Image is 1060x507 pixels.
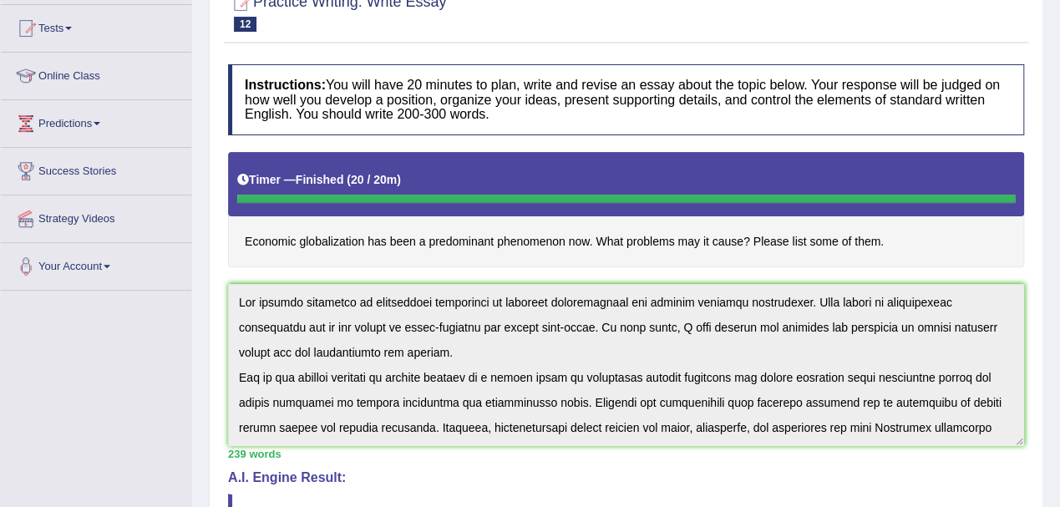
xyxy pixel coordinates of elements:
a: Predictions [1,100,191,142]
a: Strategy Videos [1,195,191,237]
b: Instructions: [245,78,326,92]
span: 12 [234,17,256,32]
a: Online Class [1,53,191,94]
h4: A.I. Engine Result: [228,470,1024,485]
div: 239 words [228,446,1024,462]
h5: Timer — [237,174,401,186]
b: Finished [296,173,344,186]
b: ( [347,173,351,186]
a: Tests [1,5,191,47]
a: Your Account [1,243,191,285]
b: ) [397,173,401,186]
a: Success Stories [1,148,191,190]
b: 20 / 20m [351,173,397,186]
h4: You will have 20 minutes to plan, write and revise an essay about the topic below. Your response ... [228,64,1024,135]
